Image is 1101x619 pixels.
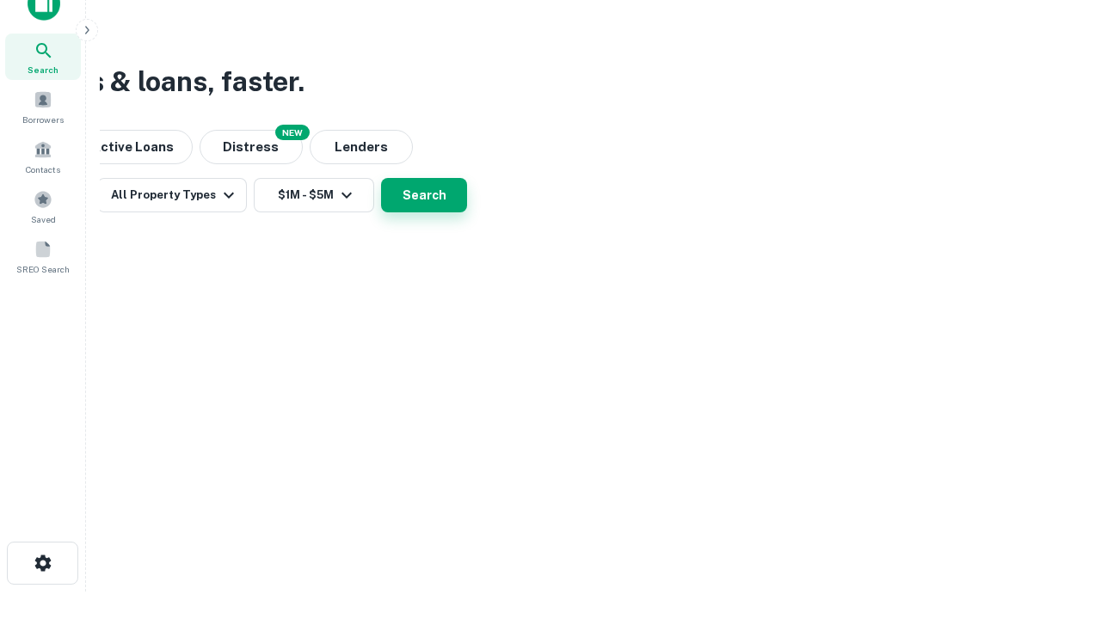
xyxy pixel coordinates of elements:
[381,178,467,212] button: Search
[31,212,56,226] span: Saved
[72,130,193,164] button: Active Loans
[310,130,413,164] button: Lenders
[5,233,81,279] a: SREO Search
[28,63,58,77] span: Search
[97,178,247,212] button: All Property Types
[22,113,64,126] span: Borrowers
[16,262,70,276] span: SREO Search
[26,162,60,176] span: Contacts
[1015,481,1101,564] iframe: Chat Widget
[5,34,81,80] a: Search
[5,83,81,130] a: Borrowers
[5,133,81,180] a: Contacts
[275,125,310,140] div: NEW
[254,178,374,212] button: $1M - $5M
[5,183,81,230] a: Saved
[200,130,303,164] button: Search distressed loans with lien and other non-mortgage details.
